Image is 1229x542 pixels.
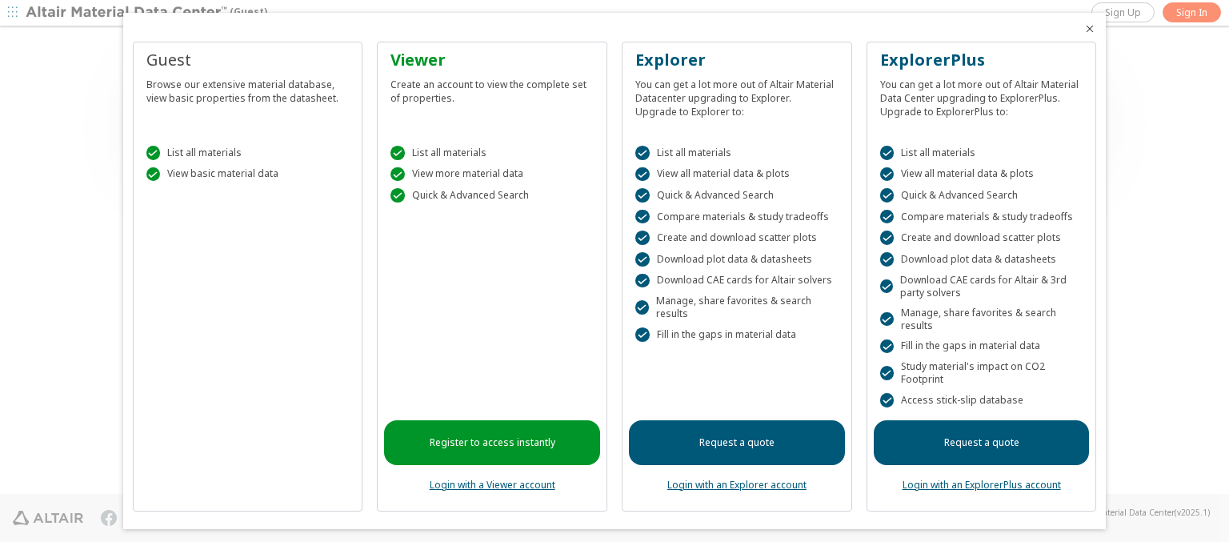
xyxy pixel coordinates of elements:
[146,146,350,160] div: List all materials
[880,49,1083,71] div: ExplorerPlus
[390,146,594,160] div: List all materials
[880,210,1083,224] div: Compare materials & study tradeoffs
[880,146,895,160] div: 
[146,146,161,160] div: 
[880,339,1083,354] div: Fill in the gaps in material data
[146,49,350,71] div: Guest
[635,210,839,224] div: Compare materials & study tradeoffs
[635,49,839,71] div: Explorer
[880,231,895,245] div: 
[880,274,1083,299] div: Download CAE cards for Altair & 3rd party solvers
[874,420,1090,465] a: Request a quote
[635,274,839,288] div: Download CAE cards for Altair solvers
[880,146,1083,160] div: List all materials
[880,167,895,182] div: 
[635,167,839,182] div: View all material data & plots
[880,71,1083,118] div: You can get a lot more out of Altair Material Data Center upgrading to ExplorerPlus. Upgrade to E...
[390,188,594,203] div: Quick & Advanced Search
[390,71,594,105] div: Create an account to view the complete set of properties.
[146,71,350,105] div: Browse our extensive material database, view basic properties from the datasheet.
[635,327,650,342] div: 
[390,167,594,182] div: View more material data
[880,307,1083,332] div: Manage, share favorites & search results
[635,300,649,315] div: 
[635,231,650,245] div: 
[880,188,895,203] div: 
[146,167,161,182] div: 
[635,274,650,288] div: 
[880,393,895,408] div: 
[880,188,1083,203] div: Quick & Advanced Search
[635,146,650,160] div: 
[430,478,555,492] a: Login with a Viewer account
[880,279,893,294] div: 
[880,360,1083,386] div: Study material's impact on CO2 Footprint
[880,312,894,327] div: 
[390,188,405,203] div: 
[384,420,600,465] a: Register to access instantly
[880,167,1083,182] div: View all material data & plots
[903,478,1061,492] a: Login with an ExplorerPlus account
[390,49,594,71] div: Viewer
[390,167,405,182] div: 
[880,252,895,267] div: 
[880,339,895,354] div: 
[880,252,1083,267] div: Download plot data & datasheets
[629,420,845,465] a: Request a quote
[635,71,839,118] div: You can get a lot more out of Altair Material Datacenter upgrading to Explorer. Upgrade to Explor...
[635,231,839,245] div: Create and download scatter plots
[1083,22,1096,35] button: Close
[635,327,839,342] div: Fill in the gaps in material data
[880,366,894,380] div: 
[635,295,839,320] div: Manage, share favorites & search results
[880,393,1083,408] div: Access stick-slip database
[635,167,650,182] div: 
[390,146,405,160] div: 
[146,167,350,182] div: View basic material data
[635,252,650,267] div: 
[635,210,650,224] div: 
[635,188,839,203] div: Quick & Advanced Search
[635,188,650,203] div: 
[667,478,807,492] a: Login with an Explorer account
[635,252,839,267] div: Download plot data & datasheets
[880,231,1083,245] div: Create and download scatter plots
[880,210,895,224] div: 
[635,146,839,160] div: List all materials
